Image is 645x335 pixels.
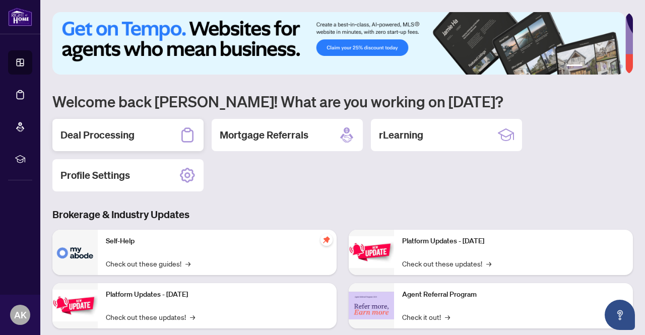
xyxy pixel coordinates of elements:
[402,236,625,247] p: Platform Updates - [DATE]
[486,258,491,269] span: →
[619,64,623,69] button: 6
[106,258,190,269] a: Check out these guides!→
[8,8,32,26] img: logo
[603,64,607,69] button: 4
[14,308,27,322] span: AK
[52,290,98,321] img: Platform Updates - September 16, 2025
[106,311,195,322] a: Check out these updates!→
[60,128,135,142] h2: Deal Processing
[445,311,450,322] span: →
[106,236,329,247] p: Self-Help
[349,292,394,319] img: Agent Referral Program
[611,64,615,69] button: 5
[349,236,394,268] img: Platform Updates - June 23, 2025
[220,128,308,142] h2: Mortgage Referrals
[587,64,591,69] button: 2
[52,12,625,75] img: Slide 0
[190,311,195,322] span: →
[106,289,329,300] p: Platform Updates - [DATE]
[402,289,625,300] p: Agent Referral Program
[60,168,130,182] h2: Profile Settings
[185,258,190,269] span: →
[566,64,583,69] button: 1
[595,64,599,69] button: 3
[52,92,633,111] h1: Welcome back [PERSON_NAME]! What are you working on [DATE]?
[52,208,633,222] h3: Brokerage & Industry Updates
[52,230,98,275] img: Self-Help
[605,300,635,330] button: Open asap
[379,128,423,142] h2: rLearning
[402,258,491,269] a: Check out these updates!→
[402,311,450,322] a: Check it out!→
[320,234,333,246] span: pushpin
